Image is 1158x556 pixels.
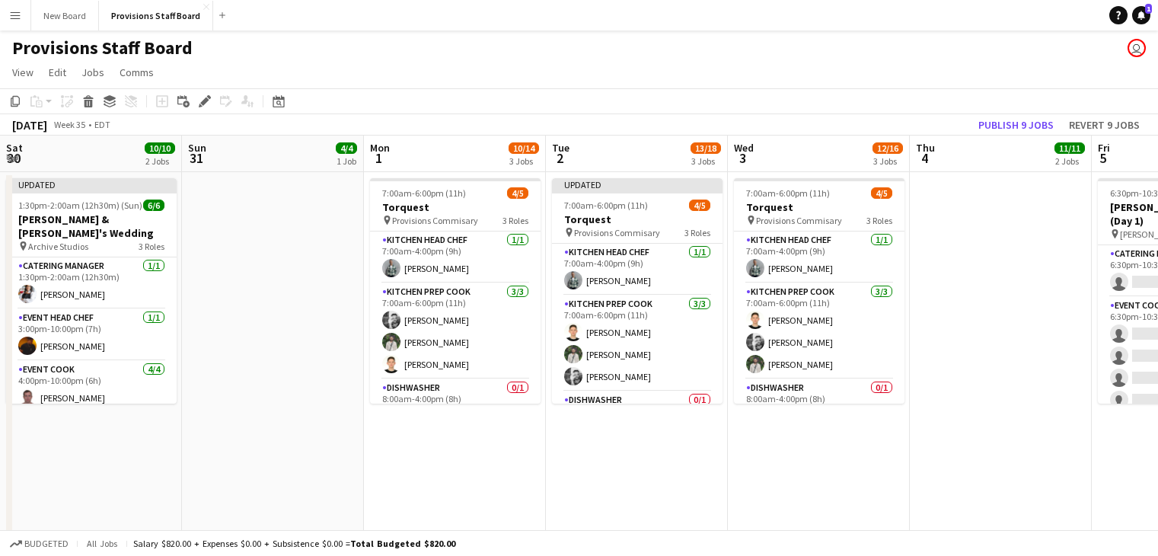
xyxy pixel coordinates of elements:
span: 6/6 [143,200,164,211]
span: 12/16 [872,142,903,154]
div: 1 Job [337,155,356,167]
span: 7:00am-6:00pm (11h) [746,187,830,199]
span: Provisions Commisary [756,215,842,226]
button: Budgeted [8,535,71,552]
app-job-card: 7:00am-6:00pm (11h)4/5Torquest Provisions Commisary3 RolesKitchen Head Chef1/17:00am-4:00pm (9h)[... [370,178,541,404]
span: All jobs [84,538,120,549]
span: Sun [188,141,206,155]
span: 5 [1096,149,1110,167]
span: Tue [552,141,569,155]
a: Edit [43,62,72,82]
span: Edit [49,66,66,79]
span: 1 [1145,4,1152,14]
app-card-role: Kitchen Prep Cook3/37:00am-6:00pm (11h)[PERSON_NAME][PERSON_NAME][PERSON_NAME] [370,283,541,379]
span: Wed [734,141,754,155]
app-card-role: Kitchen Head Chef1/17:00am-4:00pm (9h)[PERSON_NAME] [370,232,541,283]
span: 3 Roles [866,215,892,226]
span: 7:00am-6:00pm (11h) [382,187,466,199]
button: New Board [31,1,99,30]
span: 4/5 [507,187,528,199]
span: 1:30pm-2:00am (12h30m) (Sun) [18,200,142,211]
span: 2 [550,149,569,167]
a: View [6,62,40,82]
app-job-card: Updated1:30pm-2:00am (12h30m) (Sun)6/6[PERSON_NAME] & [PERSON_NAME]'s Wedding Archive Studios3 Ro... [6,178,177,404]
app-card-role: Kitchen Prep Cook3/37:00am-6:00pm (11h)[PERSON_NAME][PERSON_NAME][PERSON_NAME] [552,296,723,391]
span: 4 [914,149,935,167]
span: Total Budgeted $820.00 [350,538,455,549]
span: 11/11 [1054,142,1085,154]
div: Updated [552,178,723,190]
app-card-role: Event Cook4/44:00pm-10:00pm (6h)[PERSON_NAME] [6,361,177,479]
span: View [12,66,33,79]
app-card-role: Event Head Chef1/13:00pm-10:00pm (7h)[PERSON_NAME] [6,309,177,361]
a: Comms [113,62,160,82]
div: 2 Jobs [1055,155,1084,167]
h3: [PERSON_NAME] & [PERSON_NAME]'s Wedding [6,212,177,240]
span: Sat [6,141,23,155]
app-job-card: Updated7:00am-6:00pm (11h)4/5Torquest Provisions Commisary3 RolesKitchen Head Chef1/17:00am-4:00p... [552,178,723,404]
div: 3 Jobs [691,155,720,167]
h1: Provisions Staff Board [12,37,193,59]
span: 3 Roles [684,227,710,238]
button: Provisions Staff Board [99,1,213,30]
span: Mon [370,141,390,155]
app-card-role: Dishwasher0/18:00am-4:00pm (8h) [370,379,541,431]
div: 3 Jobs [509,155,538,167]
a: 1 [1132,6,1150,24]
app-card-role: Dishwasher0/18:00am-4:00pm (8h) [734,379,904,431]
div: [DATE] [12,117,47,133]
span: Budgeted [24,538,69,549]
app-card-role: Kitchen Prep Cook3/37:00am-6:00pm (11h)[PERSON_NAME][PERSON_NAME][PERSON_NAME] [734,283,904,379]
span: 7:00am-6:00pm (11h) [564,200,648,211]
span: 3 [732,149,754,167]
h3: Torquest [552,212,723,226]
span: 10/14 [509,142,539,154]
app-card-role: Dishwasher0/1 [552,391,723,443]
app-job-card: 7:00am-6:00pm (11h)4/5Torquest Provisions Commisary3 RolesKitchen Head Chef1/17:00am-4:00pm (9h)[... [734,178,904,404]
a: Jobs [75,62,110,82]
h3: Torquest [370,200,541,214]
div: 2 Jobs [145,155,174,167]
span: 31 [186,149,206,167]
span: Comms [120,66,154,79]
span: 1 [368,149,390,167]
h3: Torquest [734,200,904,214]
span: Thu [916,141,935,155]
span: Provisions Commisary [392,215,478,226]
span: Fri [1098,141,1110,155]
span: Provisions Commisary [574,227,660,238]
span: 30 [4,149,23,167]
app-card-role: Catering Manager1/11:30pm-2:00am (12h30m)[PERSON_NAME] [6,257,177,309]
div: Updated [6,178,177,190]
span: Archive Studios [28,241,88,252]
button: Revert 9 jobs [1063,115,1146,135]
app-card-role: Kitchen Head Chef1/17:00am-4:00pm (9h)[PERSON_NAME] [552,244,723,296]
span: 4/5 [689,200,710,211]
div: Salary $820.00 + Expenses $0.00 + Subsistence $0.00 = [133,538,455,549]
app-card-role: Kitchen Head Chef1/17:00am-4:00pm (9h)[PERSON_NAME] [734,232,904,283]
span: 3 Roles [502,215,528,226]
div: 3 Jobs [873,155,902,167]
span: Jobs [81,66,104,79]
span: 13/18 [691,142,721,154]
button: Publish 9 jobs [972,115,1060,135]
span: 4/4 [336,142,357,154]
span: 4/5 [871,187,892,199]
app-user-avatar: Dustin Gallagher [1128,39,1146,57]
span: 10/10 [145,142,175,154]
span: Week 35 [50,119,88,130]
span: 3 Roles [139,241,164,252]
div: EDT [94,119,110,130]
